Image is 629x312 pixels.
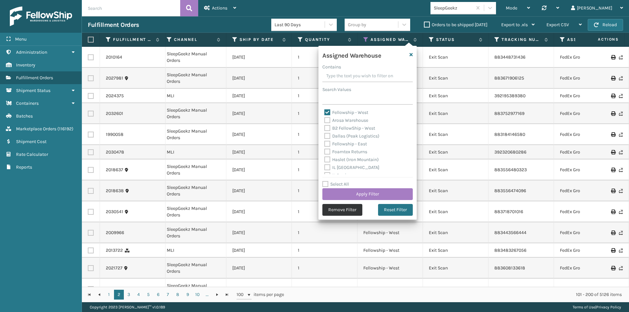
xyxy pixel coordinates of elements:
td: Fellowship - West [357,222,423,243]
a: 2032601 [106,110,123,117]
span: Mode [506,5,517,11]
td: 1 [292,47,357,68]
label: Ship By Date [239,37,279,43]
td: Exit Scan [423,258,488,279]
td: FedEx Ground [554,47,619,68]
td: 1 [292,68,357,89]
td: FedEx Ground [554,68,619,89]
i: Never Shipped [619,76,623,81]
a: 883718701016 [494,209,523,214]
span: Export CSV [546,22,569,28]
label: Contains [322,64,341,70]
a: 883556474096 [494,188,526,193]
div: Group by [348,21,366,28]
a: 3 [124,290,134,300]
div: SleepGeekz [434,5,473,11]
label: Channel [174,37,214,43]
i: Never Shipped [619,150,623,155]
label: Assigned Carrier Service [567,37,607,43]
td: Fellowship - West [357,258,423,279]
td: SleepGeekz Manual Orders [161,103,226,124]
span: Actions [212,5,227,11]
td: 1 [292,222,357,243]
td: MLI [161,243,226,258]
td: FedEx Ground [554,145,619,159]
label: IL [GEOGRAPHIC_DATA] [324,165,379,170]
label: Arosa Warehouse [324,118,368,123]
td: FedEx Ground [554,124,619,145]
a: 2023223 [106,286,124,292]
a: Go to the previous page [94,290,104,300]
span: 100 [237,291,246,298]
td: Exit Scan [423,279,488,300]
td: SleepGeekz Manual Orders [161,124,226,145]
td: 1 [292,145,357,159]
i: Print Label [611,230,615,235]
label: Tracking Number [502,37,541,43]
span: Inventory [16,62,35,68]
td: 1 [292,89,357,103]
td: 1 [292,279,357,300]
a: 392320680286 [494,149,526,155]
span: Rate Calculator [16,152,48,157]
a: Go to the first page [85,290,94,300]
td: [DATE] [226,68,292,89]
button: Reload [588,19,623,31]
a: 883483267056 [494,248,526,253]
div: | [573,302,621,312]
a: 2010164 [106,54,122,61]
button: Reset Filter [378,204,413,216]
a: 2009966 [106,229,124,236]
td: FedEx Ground [554,258,619,279]
label: Fellowship - West [324,110,368,115]
td: SleepGeekz Manual Orders [161,180,226,201]
label: Orders to be shipped [DATE] [424,22,487,28]
span: Go to the last page [224,292,230,297]
td: FedEx Ground [554,222,619,243]
td: Fellowship - West [357,279,423,300]
label: Quantity [305,37,345,43]
a: 2030541 [106,209,123,215]
span: Go to the first page [87,292,92,297]
td: SleepGeekz Manual Orders [161,68,226,89]
td: 1 [292,258,357,279]
a: 883443566444 [494,230,526,235]
span: Go to the next page [215,292,220,297]
i: Never Shipped [619,94,623,98]
td: MLI [161,89,226,103]
i: Print Label [611,266,615,270]
label: IL Perris [324,173,349,178]
td: [DATE] [226,243,292,258]
td: Exit Scan [423,201,488,222]
div: Last 90 Days [275,21,325,28]
a: 883622608154 [494,286,526,292]
a: 2013722 [106,247,123,254]
a: 883752977169 [494,111,524,116]
td: [DATE] [226,124,292,145]
i: Print Label [611,132,615,137]
label: Status [436,37,476,43]
span: Administration [16,49,47,55]
a: 5 [143,290,153,300]
a: 2018638 [106,188,124,194]
a: 8 [173,290,183,300]
a: Go to the last page [222,290,232,300]
span: Batches [16,113,33,119]
td: [DATE] [226,279,292,300]
td: Exit Scan [423,103,488,124]
i: Never Shipped [619,189,623,193]
i: Never Shipped [619,111,623,116]
a: ... [202,290,212,300]
span: Go to the previous page [97,292,102,297]
label: Select All [322,181,349,187]
a: 883184146580 [494,132,525,137]
span: Reports [16,164,32,170]
td: FedEx Ground [554,201,619,222]
i: Print Label [611,189,615,193]
span: Fulfillment Orders [16,75,53,81]
i: Print Label [611,111,615,116]
i: Never Shipped [619,168,623,172]
i: Print Label [611,248,615,253]
td: [DATE] [226,201,292,222]
button: Apply Filter [322,188,413,200]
